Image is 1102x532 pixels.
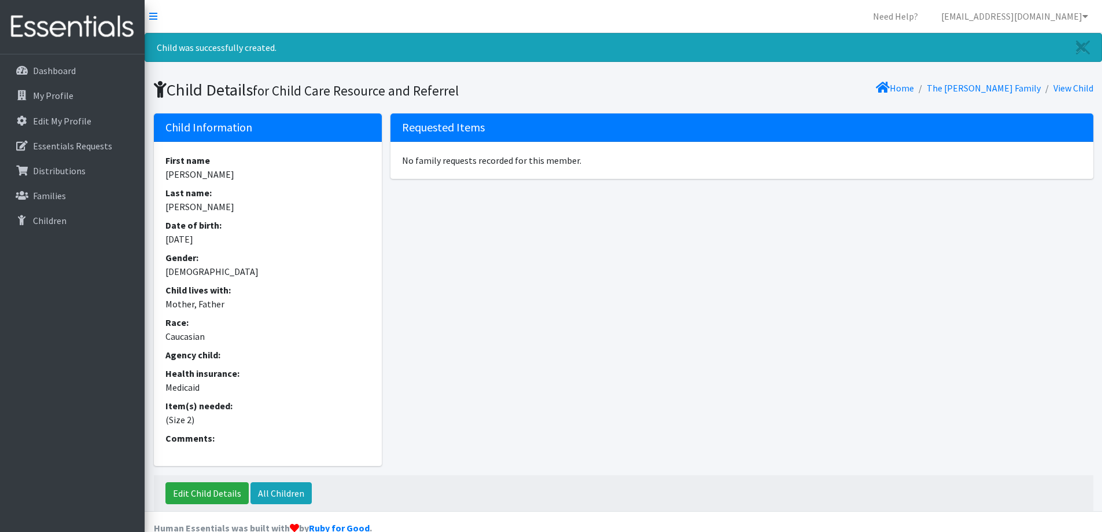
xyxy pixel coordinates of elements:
[5,159,140,182] a: Distributions
[154,113,382,142] h5: Child Information
[165,413,371,427] dd: (Size 2)
[165,315,371,329] dt: Race:
[165,482,249,504] a: Edit Child Details
[165,366,371,380] dt: Health insurance:
[165,399,371,413] dt: Item(s) needed:
[5,59,140,82] a: Dashboard
[1064,34,1101,61] a: Close
[390,142,1093,179] div: No family requests recorded for this member.
[33,190,66,201] p: Families
[165,380,371,394] dd: Medicaid
[165,329,371,343] dd: Caucasian
[165,283,371,297] dt: Child lives with:
[165,200,371,214] dd: [PERSON_NAME]
[33,215,67,226] p: Children
[165,218,371,232] dt: Date of birth:
[253,82,459,99] small: for Child Care Resource and Referrel
[165,251,371,265] dt: Gender:
[165,348,371,362] dt: Agency child:
[33,90,73,101] p: My Profile
[165,232,371,246] dd: [DATE]
[5,8,140,46] img: HumanEssentials
[250,482,312,504] a: All Children
[33,115,91,127] p: Edit My Profile
[165,167,371,181] dd: [PERSON_NAME]
[927,82,1041,94] a: The [PERSON_NAME] Family
[5,109,140,133] a: Edit My Profile
[5,84,140,107] a: My Profile
[390,113,1093,142] h5: Requested Items
[5,209,140,232] a: Children
[5,134,140,157] a: Essentials Requests
[165,186,371,200] dt: Last name:
[165,297,371,311] dd: Mother, Father
[876,82,914,94] a: Home
[5,184,140,207] a: Families
[33,65,76,76] p: Dashboard
[864,5,927,28] a: Need Help?
[932,5,1097,28] a: [EMAIL_ADDRESS][DOMAIN_NAME]
[1053,82,1093,94] a: View Child
[33,140,112,152] p: Essentials Requests
[154,80,620,100] h1: Child Details
[165,153,371,167] dt: First name
[165,265,371,278] dd: [DEMOGRAPHIC_DATA]
[145,33,1102,62] div: Child was successfully created.
[33,165,86,177] p: Distributions
[165,431,371,445] dt: Comments:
